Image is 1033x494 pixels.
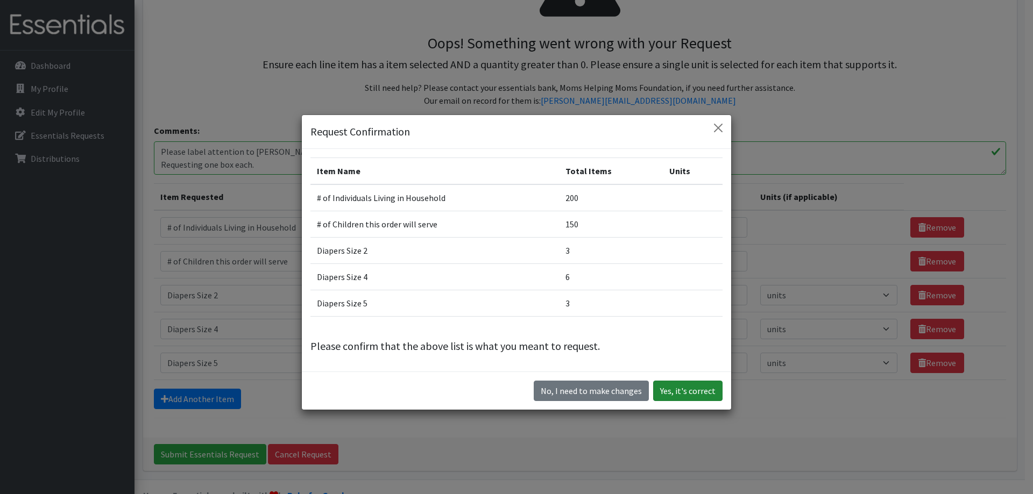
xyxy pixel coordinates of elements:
[310,263,559,290] td: Diapers Size 4
[310,211,559,237] td: # of Children this order will serve
[710,119,727,137] button: Close
[310,124,410,140] h5: Request Confirmation
[663,157,723,184] th: Units
[559,290,663,316] td: 3
[310,290,559,316] td: Diapers Size 5
[310,237,559,263] td: Diapers Size 2
[653,381,723,401] button: Yes, it's correct
[310,338,723,354] p: Please confirm that the above list is what you meant to request.
[534,381,649,401] button: No I need to make changes
[310,184,559,211] td: # of Individuals Living in Household
[559,184,663,211] td: 200
[559,157,663,184] th: Total Items
[559,211,663,237] td: 150
[559,237,663,263] td: 3
[559,263,663,290] td: 6
[310,157,559,184] th: Item Name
